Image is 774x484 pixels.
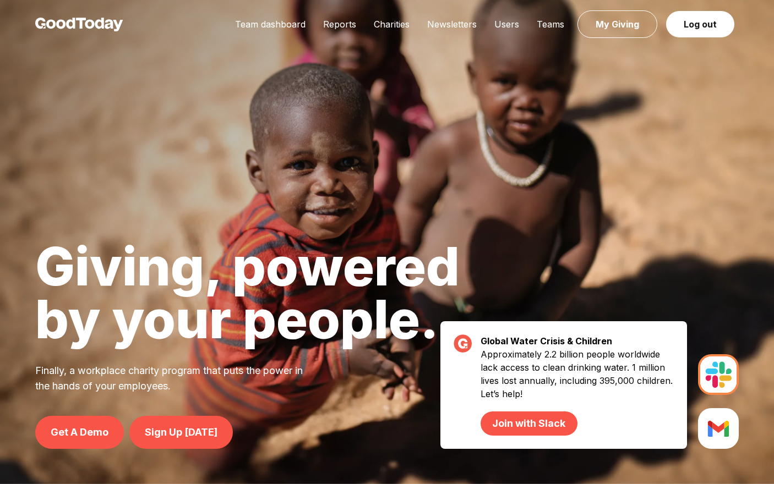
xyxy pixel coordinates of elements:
a: Log out [666,11,734,37]
a: Join with Slack [481,411,577,436]
a: Reports [314,19,365,30]
p: Finally, a workplace charity program that puts the power in the hands of your employees. [35,363,317,394]
img: GoodToday [35,18,123,31]
h1: Giving, powered by your people. [35,240,460,345]
strong: Global Water Crisis & Children [481,335,612,346]
a: Team dashboard [226,19,314,30]
img: Slack [698,408,739,449]
a: Users [486,19,528,30]
a: Newsletters [418,19,486,30]
a: Sign Up [DATE] [129,416,233,449]
img: Slack [698,354,739,395]
a: Get A Demo [35,416,124,449]
a: My Giving [577,10,657,38]
a: Charities [365,19,418,30]
a: Teams [528,19,573,30]
p: Approximately 2.2 billion people worldwide lack access to clean drinking water. 1 million lives l... [481,348,674,436]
